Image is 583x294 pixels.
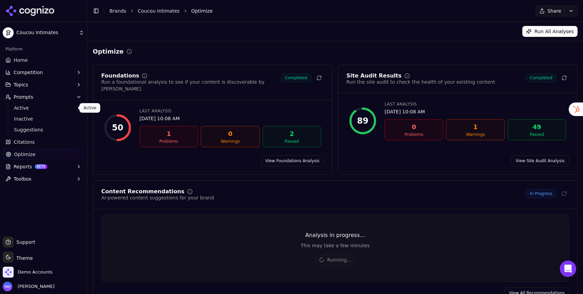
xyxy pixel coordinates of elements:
[139,108,321,114] div: Last Analysis
[101,73,139,79] div: Foundations
[15,283,55,290] span: [PERSON_NAME]
[511,132,563,137] div: Passed
[385,101,566,107] div: Last Analysis
[11,114,76,124] a: Inactive
[536,5,565,16] button: Share
[11,125,76,135] a: Suggestions
[204,129,256,139] div: 0
[357,115,368,126] div: 89
[3,44,84,55] div: Platform
[511,122,563,132] div: 49
[266,139,318,144] div: Passed
[204,139,256,144] div: Warnings
[3,67,84,78] button: Competition
[109,8,522,14] nav: breadcrumb
[346,73,402,79] div: Site Audit Results
[14,163,32,170] span: Reports
[35,164,47,169] span: BETA
[3,267,14,278] img: Demo Accounts
[143,129,195,139] div: 1
[14,239,35,246] span: Support
[449,122,502,132] div: 1
[14,94,33,100] span: Prompts
[14,139,35,145] span: Citations
[138,8,180,14] a: Coucou Intimates
[3,79,84,90] button: Topics
[14,57,28,64] span: Home
[560,261,576,277] div: Open Intercom Messenger
[3,282,55,291] button: Open user button
[109,8,126,14] a: Brands
[14,81,28,88] span: Topics
[102,231,569,239] div: Analysis in progress...
[112,122,123,133] div: 50
[14,69,43,76] span: Competition
[3,55,84,66] a: Home
[388,132,440,137] div: Problems
[525,189,557,198] span: In Progress
[101,79,281,92] div: Run a foundational analysis to see if your content is discoverable by [PERSON_NAME].
[3,267,53,278] button: Open organization switcher
[18,269,53,275] span: Demo Accounts
[101,189,184,194] div: Content Recommendations
[3,27,14,38] img: Coucou Intimates
[346,79,495,85] div: Run the site audit to check the health of your existing content
[3,149,84,160] a: Optimize
[388,122,440,132] div: 0
[102,242,569,249] div: This may take a few minutes
[14,104,73,111] span: Active
[3,92,84,102] button: Prompts
[14,126,73,133] span: Suggestions
[266,129,318,139] div: 2
[385,108,566,115] div: [DATE] 10:08 AM
[101,194,214,201] div: AI-powered content suggestions for your brand
[14,151,35,158] span: Optimize
[84,105,96,111] p: Active
[522,26,578,37] button: Run All Analyses
[261,155,324,166] a: View Foundations Analysis
[11,103,76,113] a: Active
[139,115,321,122] div: [DATE] 10:08 AM
[511,155,569,166] a: View Site Audit Analysis
[14,255,33,261] span: Theme
[93,47,124,56] h2: Optimize
[191,8,213,14] span: Optimize
[281,73,312,82] span: Completed
[16,30,76,36] span: Coucou Intimates
[14,176,32,182] span: Toolbox
[3,282,12,291] img: Melissa Dowd
[3,137,84,148] a: Citations
[3,173,84,184] button: Toolbox
[449,132,502,137] div: Warnings
[143,139,195,144] div: Problems
[526,73,557,82] span: Completed
[14,115,73,122] span: Inactive
[3,161,84,172] button: ReportsBETA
